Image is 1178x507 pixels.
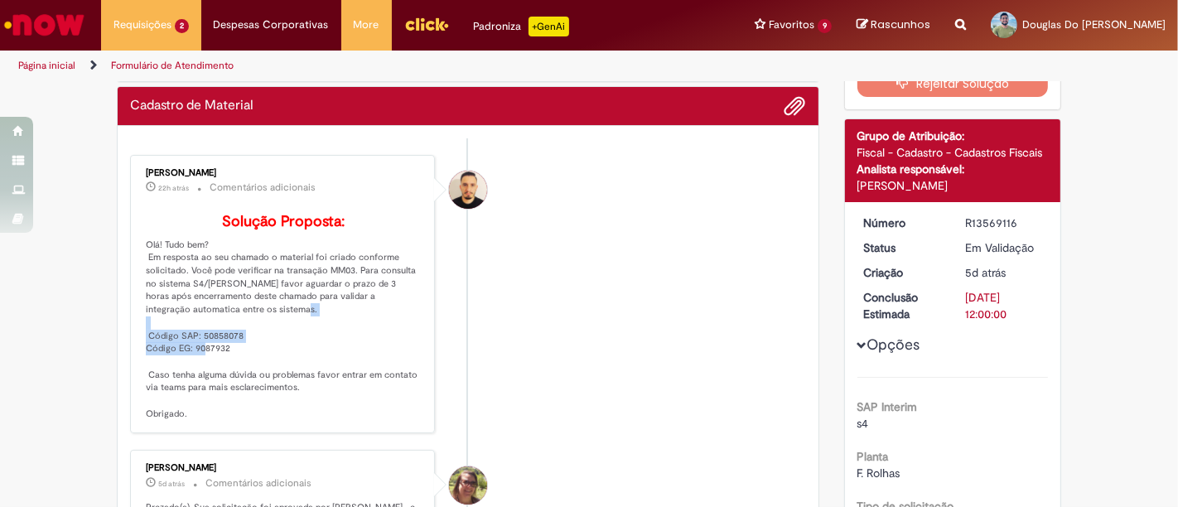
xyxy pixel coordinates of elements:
[965,215,1042,231] div: R13569116
[205,476,311,490] small: Comentários adicionais
[852,264,954,281] dt: Criação
[818,19,832,33] span: 9
[785,95,806,117] button: Adicionar anexos
[12,51,773,81] ul: Trilhas de página
[857,128,1049,144] div: Grupo de Atribuição:
[222,212,345,231] b: Solução Proposta:
[158,479,185,489] span: 5d atrás
[449,466,487,505] div: Ana Paula De Sousa Rodrigues
[965,265,1006,280] time: 26/09/2025 08:28:45
[529,17,569,36] p: +GenAi
[130,99,253,113] h2: Cadastro de Material Histórico de tíquete
[852,215,954,231] dt: Número
[113,17,171,33] span: Requisições
[158,183,189,193] time: 30/09/2025 09:57:03
[111,59,234,72] a: Formulário de Atendimento
[404,12,449,36] img: click_logo_yellow_360x200.png
[857,416,869,431] span: s4
[474,17,569,36] div: Padroniza
[965,239,1042,256] div: Em Validação
[1022,17,1166,31] span: Douglas Do [PERSON_NAME]
[18,59,75,72] a: Página inicial
[857,466,900,480] span: F. Rolhas
[852,239,954,256] dt: Status
[175,19,189,33] span: 2
[449,171,487,209] div: Arnaldo Jose Vieira De Melo
[852,289,954,322] dt: Conclusão Estimada
[965,265,1006,280] span: 5d atrás
[158,183,189,193] span: 22h atrás
[857,161,1049,177] div: Analista responsável:
[857,449,889,464] b: Planta
[857,177,1049,194] div: [PERSON_NAME]
[965,289,1042,322] div: [DATE] 12:00:00
[214,17,329,33] span: Despesas Corporativas
[857,70,1049,97] button: Rejeitar Solução
[146,463,422,473] div: [PERSON_NAME]
[857,144,1049,161] div: Fiscal - Cadastro - Cadastros Fiscais
[2,8,87,41] img: ServiceNow
[769,17,814,33] span: Favoritos
[146,168,422,178] div: [PERSON_NAME]
[965,264,1042,281] div: 26/09/2025 08:28:45
[210,181,316,195] small: Comentários adicionais
[146,214,422,421] p: Olá! Tudo bem? Em resposta ao seu chamado o material foi criado conforme solicitado. Você pode ve...
[871,17,930,32] span: Rascunhos
[857,17,930,33] a: Rascunhos
[857,399,918,414] b: SAP Interim
[354,17,379,33] span: More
